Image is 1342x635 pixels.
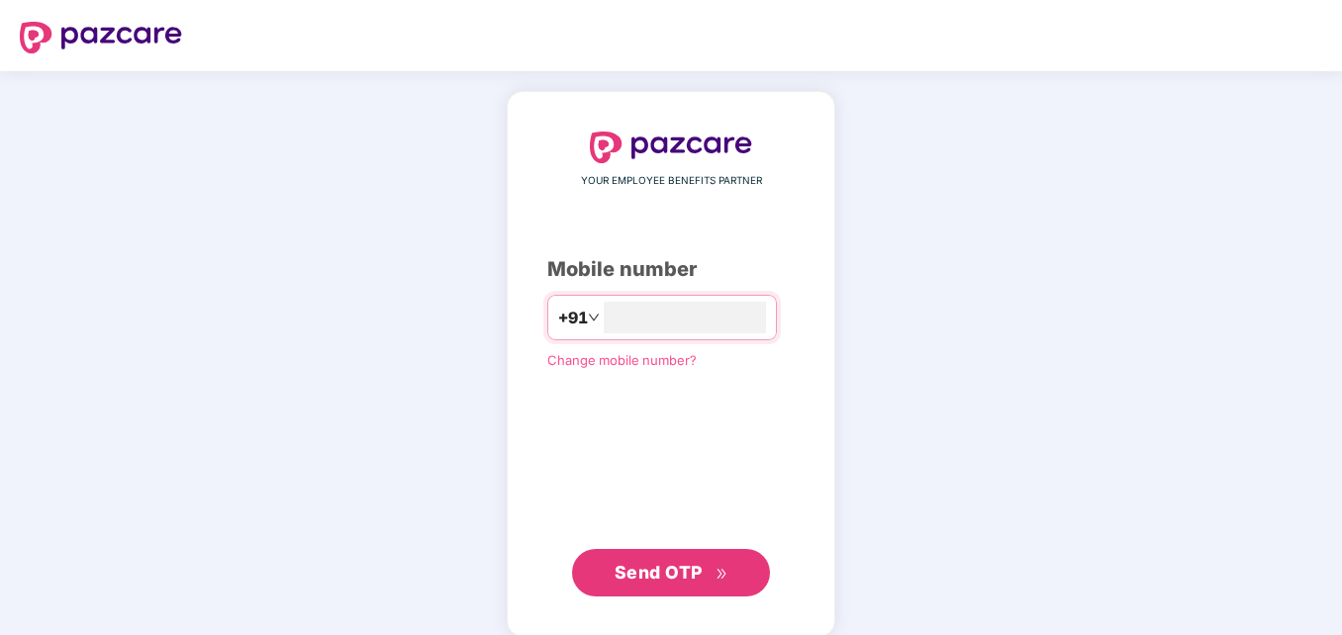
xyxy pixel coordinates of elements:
[547,352,697,368] a: Change mobile number?
[20,22,182,53] img: logo
[615,562,703,583] span: Send OTP
[547,254,795,285] div: Mobile number
[558,306,588,330] span: +91
[581,173,762,189] span: YOUR EMPLOYEE BENEFITS PARTNER
[716,568,728,581] span: double-right
[572,549,770,596] button: Send OTPdouble-right
[590,132,752,163] img: logo
[588,312,600,323] span: down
